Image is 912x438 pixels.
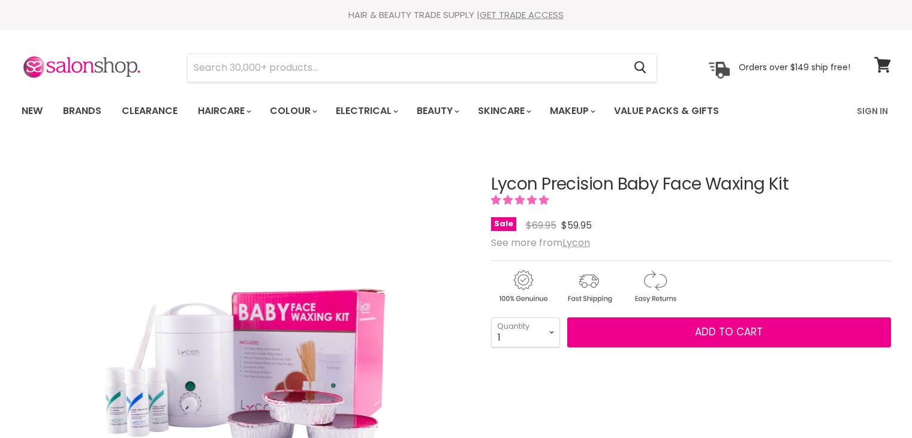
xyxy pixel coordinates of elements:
[261,98,324,124] a: Colour
[469,98,538,124] a: Skincare
[113,98,186,124] a: Clearance
[695,325,763,339] span: Add to cart
[567,317,891,347] button: Add to cart
[491,175,891,194] h1: Lycon Precision Baby Face Waxing Kit
[541,98,603,124] a: Makeup
[526,218,556,232] span: $69.95
[13,94,789,128] ul: Main menu
[605,98,728,124] a: Value Packs & Gifts
[189,98,258,124] a: Haircare
[491,217,516,231] span: Sale
[327,98,405,124] a: Electrical
[850,98,895,124] a: Sign In
[480,8,564,21] a: GET TRADE ACCESS
[623,268,687,305] img: returns.gif
[491,236,590,250] span: See more from
[7,94,906,128] nav: Main
[625,54,657,82] button: Search
[561,218,592,232] span: $59.95
[491,193,551,207] span: 5.00 stars
[739,62,850,73] p: Orders over $149 ship free!
[408,98,466,124] a: Beauty
[187,53,657,82] form: Product
[491,268,555,305] img: genuine.gif
[54,98,110,124] a: Brands
[188,54,625,82] input: Search
[491,317,560,347] select: Quantity
[557,268,621,305] img: shipping.gif
[562,236,590,250] a: Lycon
[13,98,52,124] a: New
[7,9,906,21] div: HAIR & BEAUTY TRADE SUPPLY |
